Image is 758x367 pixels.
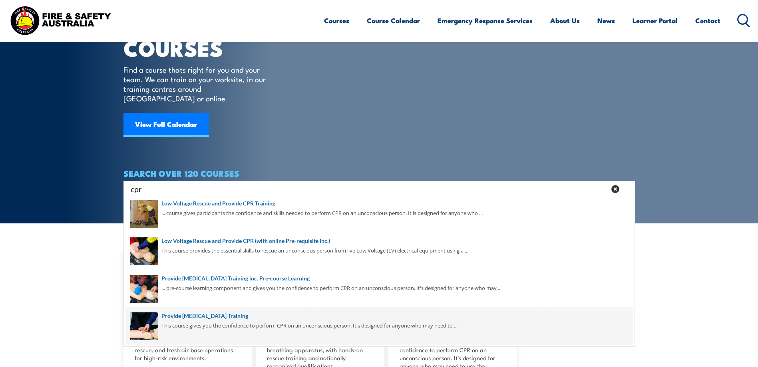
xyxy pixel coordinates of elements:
p: Find a course thats right for you and your team. We can train on your worksite, in our training c... [123,65,269,103]
input: Search input [131,183,606,195]
a: Provide [MEDICAL_DATA] Training [130,312,628,320]
a: Learner Portal [633,10,678,31]
a: Course Calendar [367,10,420,31]
h4: SEARCH OVER 120 COURSES [123,169,635,178]
a: News [597,10,615,31]
a: Emergency Response Services [438,10,533,31]
a: Provide [MEDICAL_DATA] Training inc. Pre-course Learning [130,274,628,283]
h1: COURSES [123,38,277,57]
button: Search magnifier button [621,183,632,195]
a: View Full Calendar [123,113,209,137]
a: Low Voltage Rescue and Provide CPR (with online Pre-requisite inc.) [130,237,628,245]
form: Search form [132,183,608,195]
a: Contact [695,10,720,31]
a: Courses [324,10,349,31]
a: Low Voltage Rescue and Provide CPR Training [130,199,628,208]
a: About Us [550,10,580,31]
